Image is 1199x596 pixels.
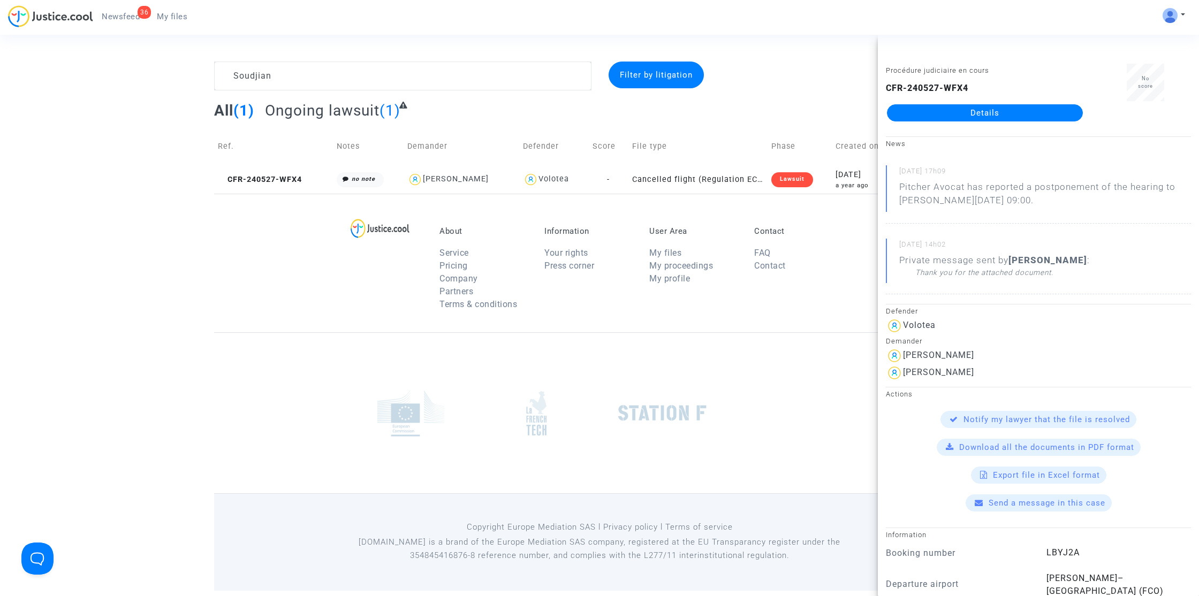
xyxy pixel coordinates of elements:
[233,102,254,119] span: (1)
[618,405,707,421] img: stationf.png
[886,66,989,74] small: Procédure judiciaire en cours
[214,102,233,119] span: All
[1046,547,1080,557] span: LBYJ2A
[771,172,813,187] div: Lawsuit
[607,175,610,184] span: -
[439,261,468,271] a: Pricing
[333,127,404,165] td: Notes
[628,127,768,165] td: File type
[886,317,903,334] img: icon-user.svg
[899,180,1191,212] p: Pitcher Avocat has reported a postponement of the hearing to [PERSON_NAME][DATE] 09:00.
[915,267,1090,278] div: Thank you for the attached document.
[989,498,1105,508] span: Send a message in this case
[148,9,196,25] a: My files
[886,364,903,381] img: icon-user.svg
[544,226,633,236] p: Information
[356,536,844,562] p: [DOMAIN_NAME] is a brand of the Europe Mediation SAS company, registered at the EU Transparancy r...
[649,261,713,271] a: My proceedings
[754,226,843,236] p: Contact
[832,127,898,165] td: Created on
[138,6,151,19] div: 36
[836,181,894,190] div: a year ago
[1008,255,1087,265] b: [PERSON_NAME]
[214,127,333,165] td: Ref.
[899,240,1191,254] small: [DATE] 14h02
[102,12,140,21] span: Newsfeed
[377,390,444,437] img: europe_commision.png
[903,350,974,360] div: [PERSON_NAME]
[380,102,400,119] span: (1)
[8,5,93,27] img: jc-logo.svg
[649,226,738,236] p: User Area
[356,521,844,534] p: Copyright Europe Mediation SAS l Privacy policy l Terms of service
[754,261,786,271] a: Contact
[439,226,528,236] p: About
[963,415,1130,424] span: Notify my lawyer that the file is resolved
[351,219,410,238] img: logo-lg.svg
[439,299,517,309] a: Terms & conditions
[589,127,628,165] td: Score
[439,248,469,258] a: Service
[959,442,1134,452] span: Download all the documents in PDF format
[519,127,589,165] td: Defender
[352,175,375,182] i: no note
[544,261,594,271] a: Press corner
[649,248,681,258] a: My files
[21,542,54,575] iframe: Help Scout Beacon - Open
[526,391,547,436] img: french_tech.png
[886,337,922,345] small: Demander
[423,174,489,184] div: [PERSON_NAME]
[538,174,569,184] div: Volotea
[1046,573,1164,596] span: [PERSON_NAME]–[GEOGRAPHIC_DATA] (FCO)
[993,470,1100,480] span: Export file in Excel format
[649,273,690,284] a: My profile
[620,70,693,80] span: Filter by litigation
[903,367,974,377] div: [PERSON_NAME]
[886,577,1030,591] p: Departure airport
[157,12,187,21] span: My files
[899,166,1191,180] small: [DATE] 17h09
[886,347,903,364] img: icon-user.svg
[886,140,906,148] small: News
[1138,75,1153,89] span: No score
[404,127,519,165] td: Demander
[887,104,1083,121] a: Details
[886,531,927,539] small: Information
[754,248,771,258] a: FAQ
[265,102,380,119] span: Ongoing lawsuit
[628,165,768,194] td: Cancelled flight (Regulation EC 261/2004)
[886,83,968,93] b: CFR-240527-WFX4
[523,172,538,187] img: icon-user.svg
[886,546,1030,560] p: Booking number
[899,254,1090,278] div: Private message sent by :
[407,172,423,187] img: icon-user.svg
[886,307,918,315] small: Defender
[886,390,913,398] small: Actions
[768,127,832,165] td: Phase
[218,175,302,184] span: CFR-240527-WFX4
[439,273,478,284] a: Company
[93,9,148,25] a: 36Newsfeed
[1163,8,1178,23] img: ALV-UjV5hOg1DK_6VpdGyI3GiCsbYcKFqGYcyigr7taMTixGzq57m2O-mEoJuuWBlO_HCk8JQ1zztKhP13phCubDFpGEbboIp...
[903,320,936,330] div: Volotea
[439,286,473,296] a: Partners
[836,169,894,181] div: [DATE]
[544,248,588,258] a: Your rights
